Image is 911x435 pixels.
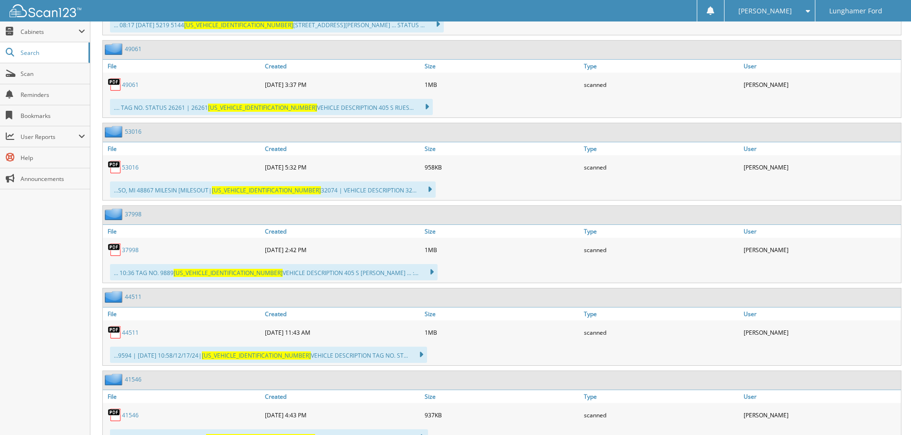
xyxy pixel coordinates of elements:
[122,329,139,337] a: 44511
[741,225,901,238] a: User
[582,240,741,259] div: scanned
[263,308,422,320] a: Created
[263,158,422,177] div: [DATE] 5:32 PM
[21,28,78,36] span: Cabinets
[582,142,741,155] a: Type
[582,75,741,94] div: scanned
[829,8,882,14] span: Lunghamer Ford
[125,127,142,136] a: 53016
[122,246,139,254] a: 37998
[212,186,321,194] span: [US_VEHICLE_IDENTIFICATION_NUMBER]
[582,60,741,73] a: Type
[422,158,582,177] div: 958KB
[582,323,741,342] div: scanned
[738,8,792,14] span: [PERSON_NAME]
[21,112,85,120] span: Bookmarks
[122,411,139,419] a: 41546
[422,308,582,320] a: Size
[108,325,122,340] img: PDF.png
[103,308,263,320] a: File
[582,405,741,424] div: scanned
[741,323,901,342] div: [PERSON_NAME]
[108,408,122,422] img: PDF.png
[263,75,422,94] div: [DATE] 3:37 PM
[174,269,283,277] span: [US_VEHICLE_IDENTIFICATION_NUMBER]
[108,243,122,257] img: PDF.png
[741,405,901,424] div: [PERSON_NAME]
[105,208,125,220] img: folder2.png
[105,373,125,385] img: folder2.png
[103,390,263,403] a: File
[741,158,901,177] div: [PERSON_NAME]
[10,4,81,17] img: scan123-logo-white.svg
[582,158,741,177] div: scanned
[422,240,582,259] div: 1MB
[422,60,582,73] a: Size
[103,60,263,73] a: File
[125,375,142,383] a: 41546
[741,60,901,73] a: User
[108,160,122,174] img: PDF.png
[110,181,436,198] div: ...SO, MI 48867 MILESIN [MILESOUT| 32074 | VEHICLE DESCRIPTION 32...
[741,390,901,403] a: User
[422,75,582,94] div: 1MB
[110,16,444,32] div: ... 08:17 [DATE] 5219 5144 [STREET_ADDRESS][PERSON_NAME] ... STATUS ...
[422,405,582,424] div: 937KB
[422,390,582,403] a: Size
[21,91,85,99] span: Reminders
[122,81,139,89] a: 49061
[263,240,422,259] div: [DATE] 2:42 PM
[110,347,427,363] div: ...9594 | [DATE] 10:58/12/17/24| VEHICLE DESCRIPTION TAG NO. ST...
[582,308,741,320] a: Type
[105,43,125,55] img: folder2.png
[21,175,85,183] span: Announcements
[184,21,293,29] span: [US_VEHICLE_IDENTIFICATION_NUMBER]
[122,163,139,171] a: 53016
[105,126,125,138] img: folder2.png
[21,70,85,78] span: Scan
[263,405,422,424] div: [DATE] 4:43 PM
[202,351,311,360] span: [US_VEHICLE_IDENTIFICATION_NUMBER]
[21,49,84,57] span: Search
[582,390,741,403] a: Type
[263,142,422,155] a: Created
[741,142,901,155] a: User
[741,308,901,320] a: User
[103,142,263,155] a: File
[208,104,317,112] span: [US_VEHICLE_IDENTIFICATION_NUMBER]
[125,210,142,218] a: 37998
[422,323,582,342] div: 1MB
[863,389,911,435] iframe: Chat Widget
[21,133,78,141] span: User Reports
[422,225,582,238] a: Size
[110,264,438,280] div: ... 10:36 TAG NO. 9889 VEHICLE DESCRIPTION 405 S [PERSON_NAME] ... :...
[110,99,433,115] div: .... TAG NO. STATUS 26261 | 26261 VEHICLE DESCRIPTION 405 S RUES...
[21,154,85,162] span: Help
[103,225,263,238] a: File
[263,60,422,73] a: Created
[125,293,142,301] a: 44511
[582,225,741,238] a: Type
[741,75,901,94] div: [PERSON_NAME]
[263,225,422,238] a: Created
[108,77,122,92] img: PDF.png
[422,142,582,155] a: Size
[105,291,125,303] img: folder2.png
[263,323,422,342] div: [DATE] 11:43 AM
[741,240,901,259] div: [PERSON_NAME]
[125,45,142,53] a: 49061
[263,390,422,403] a: Created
